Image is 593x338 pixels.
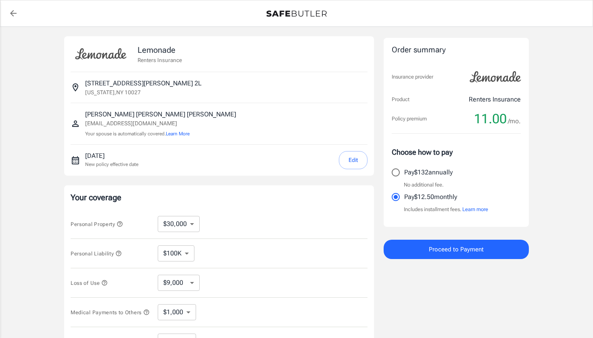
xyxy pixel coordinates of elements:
p: New policy effective date [85,161,138,168]
svg: Insured address [71,83,80,92]
p: Renters Insurance [138,56,182,64]
p: Lemonade [138,44,182,56]
button: Medical Payments to Others [71,307,150,317]
svg: New policy start date [71,156,80,165]
span: Personal Liability [71,251,122,257]
p: Includes installment fees. [404,205,488,214]
p: Product [392,95,409,104]
p: [US_STATE] , NY 10027 [85,88,141,96]
p: Your coverage [71,192,367,203]
img: Lemonade [71,43,131,65]
p: [EMAIL_ADDRESS][DOMAIN_NAME] [85,119,236,128]
button: Loss of Use [71,278,108,288]
a: back to quotes [5,5,21,21]
span: /mo. [508,116,521,127]
img: Lemonade [465,66,526,88]
p: Renters Insurance [469,95,521,104]
button: Personal Liability [71,249,122,258]
button: Edit [339,151,367,169]
p: Your spouse is automatically covered. [85,130,236,138]
p: [DATE] [85,151,138,161]
p: No additional fee. [404,181,444,189]
img: Back to quotes [266,10,327,17]
button: Personal Property [71,219,123,229]
p: Policy premium [392,115,427,123]
p: Pay $12.50 monthly [404,192,457,202]
span: 11.00 [474,111,507,127]
p: [PERSON_NAME] [PERSON_NAME] [PERSON_NAME] [85,110,236,119]
button: Proceed to Payment [384,240,529,259]
p: Choose how to pay [392,147,521,158]
p: [STREET_ADDRESS][PERSON_NAME] 2L [85,79,202,88]
span: Loss of Use [71,280,108,286]
span: Personal Property [71,221,123,227]
span: Medical Payments to Others [71,309,150,315]
p: Pay $132 annually [404,168,453,177]
button: Learn more [462,205,488,214]
button: Learn More [166,130,190,137]
span: Proceed to Payment [429,244,484,255]
div: Order summary [392,44,521,56]
svg: Insured person [71,119,80,129]
p: Insurance provider [392,73,433,81]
